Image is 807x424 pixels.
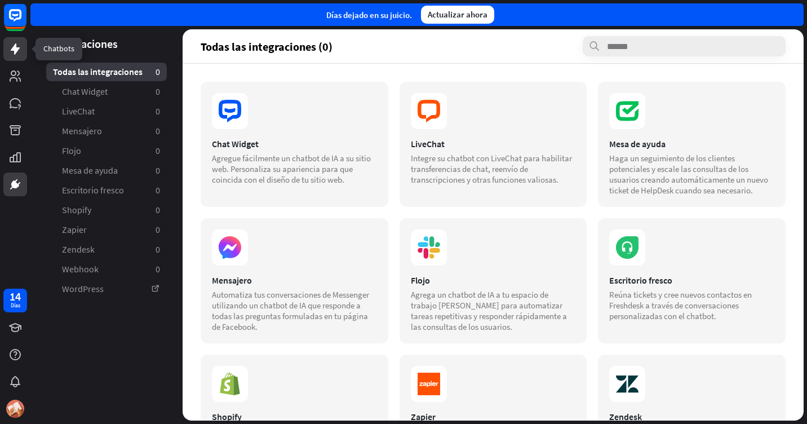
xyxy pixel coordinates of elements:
[3,289,27,312] a: 14 Días
[156,66,160,78] aside: 0
[156,145,160,157] aside: 0
[609,289,774,321] div: Reúna tickets y cree nuevos contactos en Freshdesk a través de conversaciones personalizadas con ...
[53,37,118,50] font: Integraciones
[62,145,81,157] span: Flojo
[46,122,167,140] a: Mensajero 0
[62,165,118,176] span: Mesa de ayuda
[421,6,494,24] div: Actualizar ahora
[46,181,167,200] a: Escritorio fresco 0
[212,411,377,422] div: Shopify
[156,204,160,216] aside: 0
[156,105,160,117] aside: 0
[62,204,91,216] span: Shopify
[46,240,167,259] a: Zendesk 0
[62,184,124,196] span: Escritorio fresco
[212,275,377,286] div: Mensajero
[62,86,108,98] span: Chat Widget
[609,138,774,149] div: Mesa de ayuda
[212,153,377,185] div: Agregue fácilmente un chatbot de IA a su sitio web. Personaliza su apariencia para que coincida c...
[62,125,102,137] span: Mensajero
[326,10,412,20] font: Días dejado en su juicio.
[156,184,160,196] aside: 0
[46,102,167,121] a: LiveChat 0
[46,280,167,298] a: WordPress
[46,201,167,219] a: Shopify 0
[46,161,167,180] a: Mesa de ayuda 0
[411,275,576,286] div: Flojo
[156,125,160,137] aside: 0
[212,289,377,332] div: Automatiza tus conversaciones de Messenger utilizando un chatbot de IA que responde a todas las p...
[201,40,332,53] font: Todas las integraciones (0)
[156,244,160,255] aside: 0
[411,138,576,149] div: LiveChat
[156,165,160,176] aside: 0
[212,138,377,149] div: Chat Widget
[46,260,167,279] a: Webhook 0
[609,411,774,422] div: Zendesk
[411,411,576,422] div: Zapier
[9,5,43,38] button: Abrir widget de chat de LiveChat
[62,283,104,295] font: WordPress
[156,263,160,275] aside: 0
[411,289,576,332] div: Agrega un chatbot de IA a tu espacio de trabajo [PERSON_NAME] para automatizar tareas repetitivas...
[53,66,143,78] span: Todas las integraciones
[11,302,20,310] div: Días
[62,105,95,117] span: LiveChat
[609,153,774,196] div: Haga un seguimiento de los clientes potenciales y escale las consultas de los usuarios creando au...
[62,263,99,275] span: Webhook
[46,142,167,160] a: Flojo 0
[156,224,160,236] aside: 0
[62,244,95,255] span: Zendesk
[411,153,576,185] div: Integre su chatbot con LiveChat para habilitar transferencias de chat, reenvío de transcripciones...
[10,291,21,302] div: 14
[46,82,167,101] a: Chat Widget 0
[156,86,160,98] aside: 0
[46,220,167,239] a: Zapier 0
[609,275,774,286] div: Escritorio fresco
[62,224,87,236] span: Zapier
